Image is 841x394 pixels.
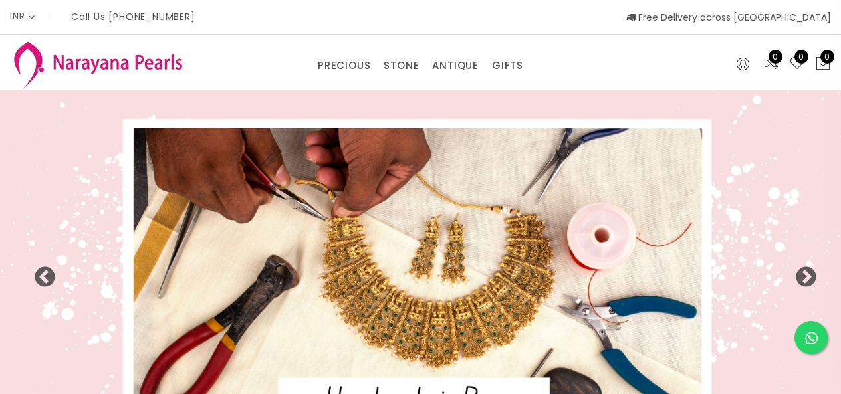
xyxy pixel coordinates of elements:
[794,50,808,64] span: 0
[769,50,782,64] span: 0
[763,56,779,73] a: 0
[815,56,831,73] button: 0
[71,12,195,21] p: Call Us [PHONE_NUMBER]
[789,56,805,73] a: 0
[318,56,370,76] a: PRECIOUS
[33,266,47,280] button: Previous
[794,266,808,280] button: Next
[626,11,831,24] span: Free Delivery across [GEOGRAPHIC_DATA]
[820,50,834,64] span: 0
[492,56,523,76] a: GIFTS
[384,56,419,76] a: STONE
[432,56,479,76] a: ANTIQUE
